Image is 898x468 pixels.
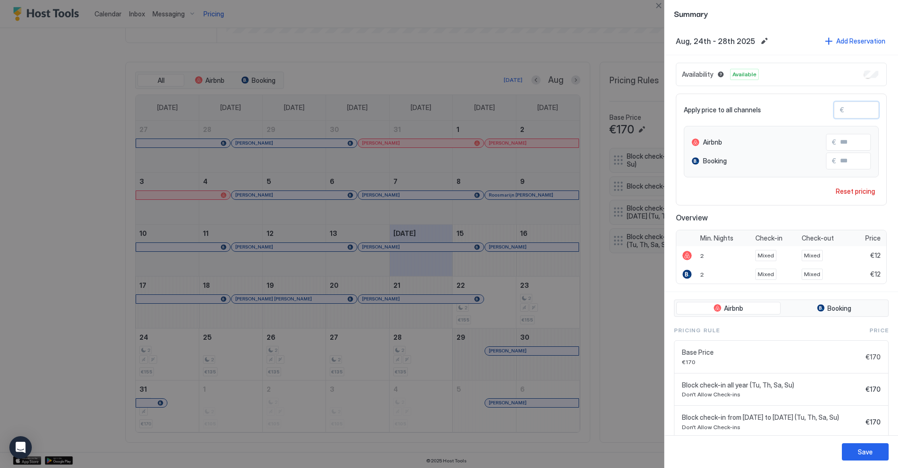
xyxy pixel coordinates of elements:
[674,7,889,19] span: Summary
[870,270,881,278] span: €12
[682,358,862,366] span: €170
[674,326,720,335] span: Pricing Rule
[865,234,881,242] span: Price
[682,413,862,422] span: Block check-in from [DATE] to [DATE] (Tu, Th, Sa, Su)
[9,436,32,459] div: Open Intercom Messenger
[759,36,770,47] button: Edit date range
[700,234,733,242] span: Min. Nights
[755,234,782,242] span: Check-in
[832,157,836,165] span: €
[676,37,755,46] span: Aug, 24th - 28th 2025
[682,381,862,389] span: Block check-in all year (Tu, Th, Sa, Su)
[700,271,704,278] span: 2
[682,348,862,357] span: Base Price
[724,304,743,313] span: Airbnb
[732,70,756,79] span: Available
[802,234,834,242] span: Check-out
[866,418,881,426] span: €170
[703,157,727,165] span: Booking
[782,302,887,315] button: Booking
[832,138,836,146] span: €
[866,385,881,394] span: €170
[682,391,862,398] span: Don't Allow Check-ins
[832,185,879,197] button: Reset pricing
[827,304,851,313] span: Booking
[758,270,774,278] span: Mixed
[858,447,873,457] div: Save
[700,252,704,259] span: 2
[674,300,889,317] div: tab-group
[703,138,722,146] span: Airbnb
[869,326,889,335] span: Price
[804,270,820,278] span: Mixed
[684,106,761,114] span: Apply price to all channels
[836,186,875,196] div: Reset pricing
[866,353,881,361] span: €170
[824,35,887,47] button: Add Reservation
[682,70,713,79] span: Availability
[840,106,844,114] span: €
[676,302,781,315] button: Airbnb
[676,213,887,222] span: Overview
[842,443,889,461] button: Save
[682,424,862,431] span: Don't Allow Check-ins
[715,69,726,80] button: Blocked dates override all pricing rules and remain unavailable until manually unblocked
[758,251,774,260] span: Mixed
[836,36,885,46] div: Add Reservation
[804,251,820,260] span: Mixed
[870,251,881,260] span: €12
